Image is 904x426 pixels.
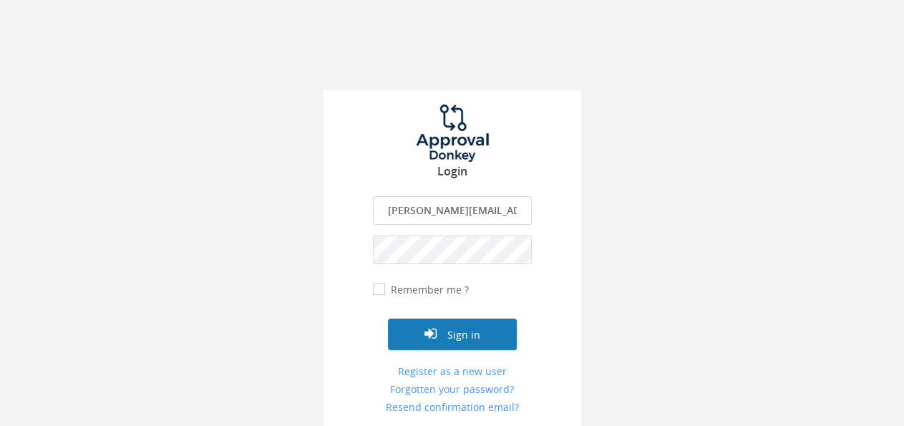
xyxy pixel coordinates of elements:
[399,105,506,162] img: logo.png
[388,319,517,350] button: Sign in
[373,196,532,225] input: Enter your Email
[324,165,581,178] h3: Login
[387,283,469,297] label: Remember me ?
[373,382,532,397] a: Forgotten your password?
[373,400,532,415] a: Resend confirmation email?
[373,364,532,379] a: Register as a new user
